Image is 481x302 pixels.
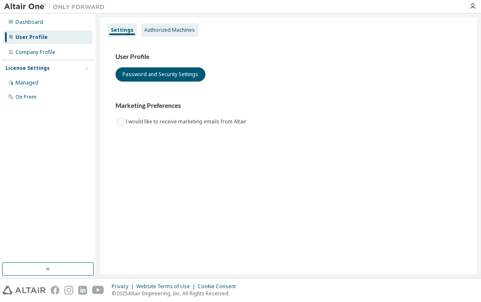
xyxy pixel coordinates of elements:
[115,67,205,82] button: Password and Security Settings
[15,94,36,100] div: On Prem
[5,65,50,72] div: License Settings
[136,283,198,290] div: Website Terms of Use
[78,286,87,294] img: linkedin.svg
[125,117,248,127] label: I would like to receive marketing emails from Altair
[15,79,38,86] div: Managed
[3,286,46,294] img: altair_logo.svg
[111,27,133,33] div: Settings
[15,19,43,26] div: Dashboard
[144,27,195,33] div: Authorized Machines
[115,102,462,110] h3: Marketing Preferences
[112,283,136,290] div: Privacy
[64,286,73,294] img: instagram.svg
[51,286,59,294] img: facebook.svg
[4,3,109,11] img: Altair One
[115,53,462,61] h3: User Profile
[198,283,241,290] div: Cookie Consent
[92,286,104,294] img: youtube.svg
[15,49,55,56] div: Company Profile
[112,290,241,297] p: © 2025 Altair Engineering, Inc. All Rights Reserved.
[15,34,48,41] div: User Profile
